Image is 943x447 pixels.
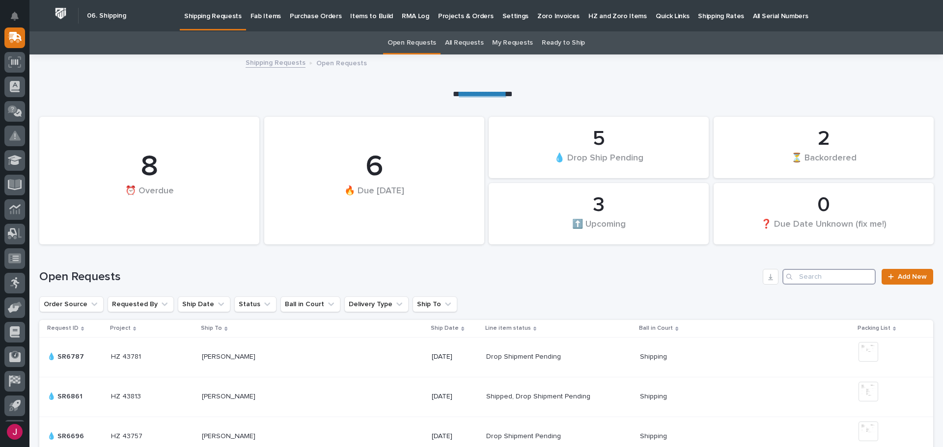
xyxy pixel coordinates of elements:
button: Ball in Court [280,296,340,312]
p: 💧 SR6861 [47,391,84,401]
p: Line item status [485,323,531,334]
p: Shipping [640,351,669,361]
div: ⬆️ Upcoming [505,218,692,239]
div: 5 [505,127,692,151]
div: ⏳ Backordered [730,152,917,173]
div: 2 [730,127,917,151]
p: [DATE] [432,432,478,441]
p: HZ 43781 [111,351,143,361]
a: Ready to Ship [542,31,585,54]
p: [DATE] [432,393,478,401]
p: Ball in Court [639,323,673,334]
p: Ship Date [431,323,459,334]
div: ❓ Due Date Unknown (fix me!) [730,218,917,239]
h2: 06. Shipping [87,12,126,20]
a: Add New [882,269,933,285]
p: [PERSON_NAME] [202,391,257,401]
p: Shipping [640,391,669,401]
a: Open Requests [388,31,436,54]
div: ⏰ Overdue [56,185,243,216]
tr: 💧 SR6787💧 SR6787 HZ 43781HZ 43781 [PERSON_NAME][PERSON_NAME] [DATE]Drop Shipment PendingDrop Ship... [39,337,933,377]
div: 8 [56,149,243,184]
p: Drop Shipment Pending [486,430,563,441]
p: Shipping [640,430,669,441]
a: All Requests [445,31,483,54]
button: Order Source [39,296,104,312]
p: 💧 SR6696 [47,430,86,441]
div: Notifications [12,12,25,27]
div: 0 [730,193,917,217]
button: Ship To [413,296,457,312]
p: Packing List [858,323,890,334]
span: Add New [898,273,927,280]
button: Requested By [108,296,174,312]
p: [PERSON_NAME] [202,430,257,441]
button: Delivery Type [344,296,409,312]
div: 🔥 Due [DATE] [281,185,468,216]
a: My Requests [492,31,533,54]
button: Notifications [4,6,25,26]
p: Open Requests [316,57,367,68]
p: Ship To [201,323,222,334]
div: 💧 Drop Ship Pending [505,152,692,173]
img: Workspace Logo [52,4,70,23]
p: HZ 43813 [111,391,143,401]
p: Project [110,323,131,334]
p: Drop Shipment Pending [486,351,563,361]
div: 6 [281,149,468,184]
p: HZ 43757 [111,430,144,441]
tr: 💧 SR6861💧 SR6861 HZ 43813HZ 43813 [PERSON_NAME][PERSON_NAME] [DATE]Shipped, Drop Shipment Pending... [39,377,933,417]
a: Shipping Requests [246,56,305,68]
p: [PERSON_NAME] [202,351,257,361]
div: 3 [505,193,692,217]
p: Request ID [47,323,79,334]
p: [DATE] [432,353,478,361]
p: 💧 SR6787 [47,351,86,361]
h1: Open Requests [39,270,759,284]
p: Shipped, Drop Shipment Pending [486,391,592,401]
input: Search [782,269,876,285]
button: Status [234,296,277,312]
button: users-avatar [4,421,25,442]
button: Ship Date [178,296,230,312]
